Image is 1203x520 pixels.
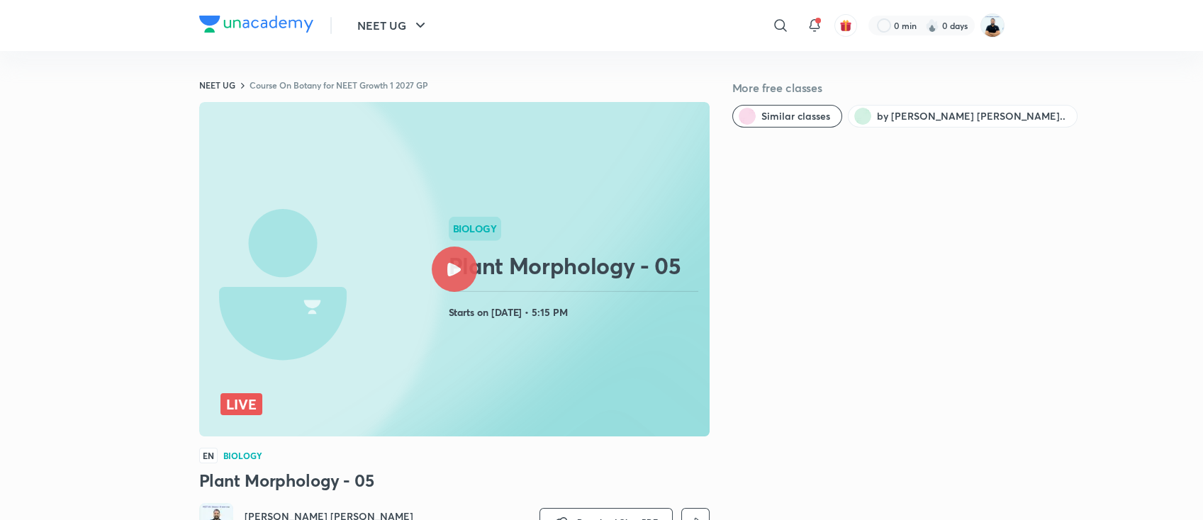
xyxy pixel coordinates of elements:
[732,79,1005,96] h5: More free classes
[449,251,704,280] h2: Plant Morphology - 05
[199,469,710,492] h3: Plant Morphology - 05
[761,109,830,123] span: Similar classes
[199,448,218,463] span: EN
[834,14,857,37] button: avatar
[199,16,313,33] img: Company Logo
[732,105,842,128] button: Similar classes
[223,451,263,460] h4: Biology
[250,79,428,91] a: Course On Botany for NEET Growth 1 2027 GP
[925,18,939,33] img: streak
[199,79,235,91] a: NEET UG
[980,13,1005,38] img: Subhash Chandra Yadav
[877,109,1065,123] span: by Subhash Chandra Yadav
[349,11,437,40] button: NEET UG
[449,303,704,322] h4: Starts on [DATE] • 5:15 PM
[839,19,852,32] img: avatar
[848,105,1078,128] button: by Subhash Chandra Yadav
[199,16,313,36] a: Company Logo
[55,11,94,23] span: Support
